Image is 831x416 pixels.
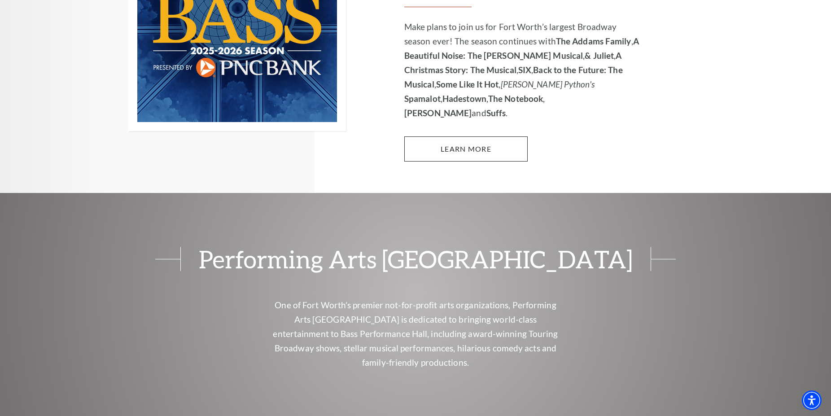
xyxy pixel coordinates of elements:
strong: Some Like It Hot [436,79,499,89]
strong: A Beautiful Noise: The [PERSON_NAME] Musical [404,36,639,61]
a: Learn More 2025-2026 Broadway at the Bass Season presented by PNC Bank [404,136,528,162]
strong: & Juliet [585,50,614,61]
strong: [PERSON_NAME] [404,108,472,118]
div: Accessibility Menu [802,390,822,410]
strong: Suffs [486,108,506,118]
p: Make plans to join us for Fort Worth’s largest Broadway season ever! The season continues with , ... [404,20,644,120]
strong: The Addams Family [556,36,631,46]
span: Performing Arts [GEOGRAPHIC_DATA] [180,247,651,271]
p: One of Fort Worth’s premier not-for-profit arts organizations, Performing Arts [GEOGRAPHIC_DATA] ... [270,298,561,370]
strong: SIX [518,65,531,75]
em: [PERSON_NAME] Python's [501,79,595,89]
strong: The Notebook [488,93,543,104]
strong: Hadestown [442,93,486,104]
strong: Spamalot [404,93,441,104]
strong: Back to the Future: The Musical [404,65,623,89]
strong: A Christmas Story: The Musical [404,50,621,75]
